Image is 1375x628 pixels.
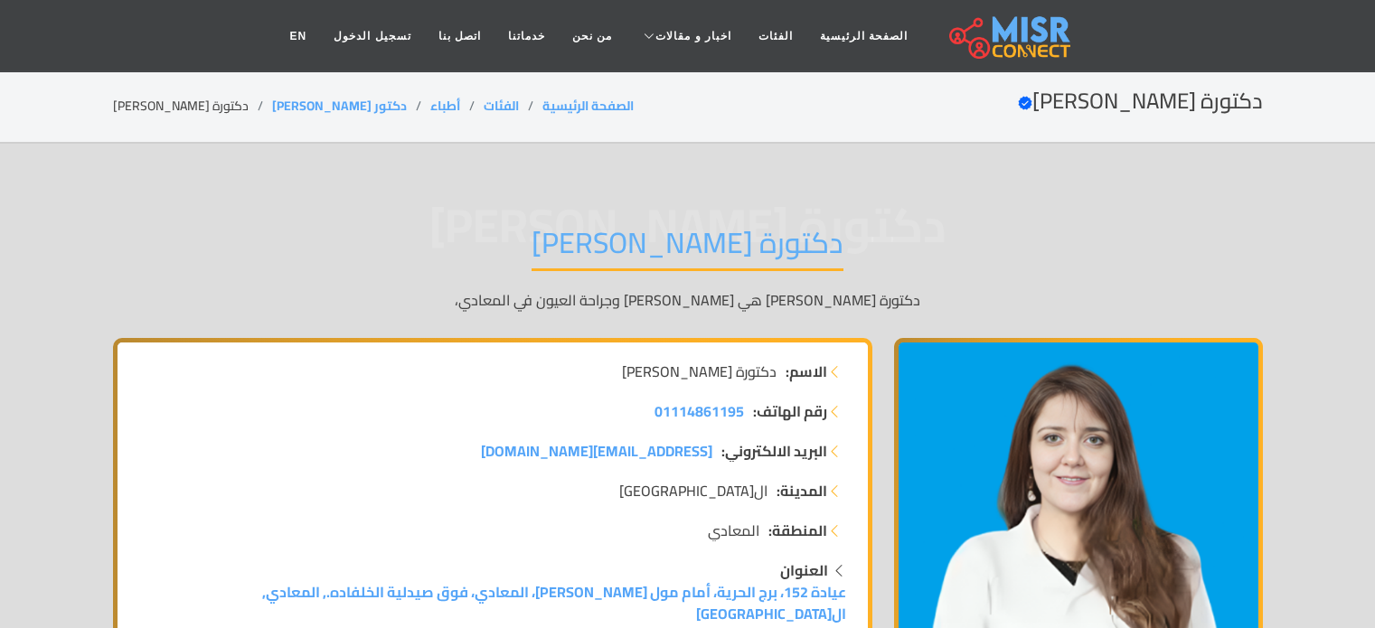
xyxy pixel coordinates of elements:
[768,520,827,541] strong: المنطقة:
[806,19,921,53] a: الصفحة الرئيسية
[777,480,827,501] strong: المدينة:
[780,557,828,584] strong: العنوان
[753,400,827,422] strong: رقم الهاتف:
[655,400,744,422] a: 01114861195
[721,440,827,462] strong: البريد الالكتروني:
[655,28,731,44] span: اخبار و مقالات
[619,480,768,501] span: ال[GEOGRAPHIC_DATA]
[655,398,744,425] span: 01114861195
[320,19,424,53] a: تسجيل الدخول
[949,14,1070,59] img: main.misr_connect
[708,520,759,541] span: المعادي
[484,94,519,117] a: الفئات
[277,19,321,53] a: EN
[1018,96,1032,110] svg: Verified account
[542,94,634,117] a: الصفحة الرئيسية
[786,361,827,382] strong: الاسم:
[559,19,626,53] a: من نحن
[481,440,712,462] a: [EMAIL_ADDRESS][DOMAIN_NAME]
[494,19,559,53] a: خدماتنا
[1018,89,1263,115] h2: دكتورة [PERSON_NAME]
[626,19,745,53] a: اخبار و مقالات
[622,361,777,382] span: دكتورة [PERSON_NAME]
[745,19,806,53] a: الفئات
[425,19,494,53] a: اتصل بنا
[272,94,407,117] a: دكتور [PERSON_NAME]
[113,289,1263,311] p: دكتورة [PERSON_NAME] هي [PERSON_NAME] وجراحة العيون في المعادي،
[430,94,460,117] a: أطباء
[113,97,272,116] li: دكتورة [PERSON_NAME]
[532,225,843,271] h1: دكتورة [PERSON_NAME]
[481,437,712,464] span: [EMAIL_ADDRESS][DOMAIN_NAME]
